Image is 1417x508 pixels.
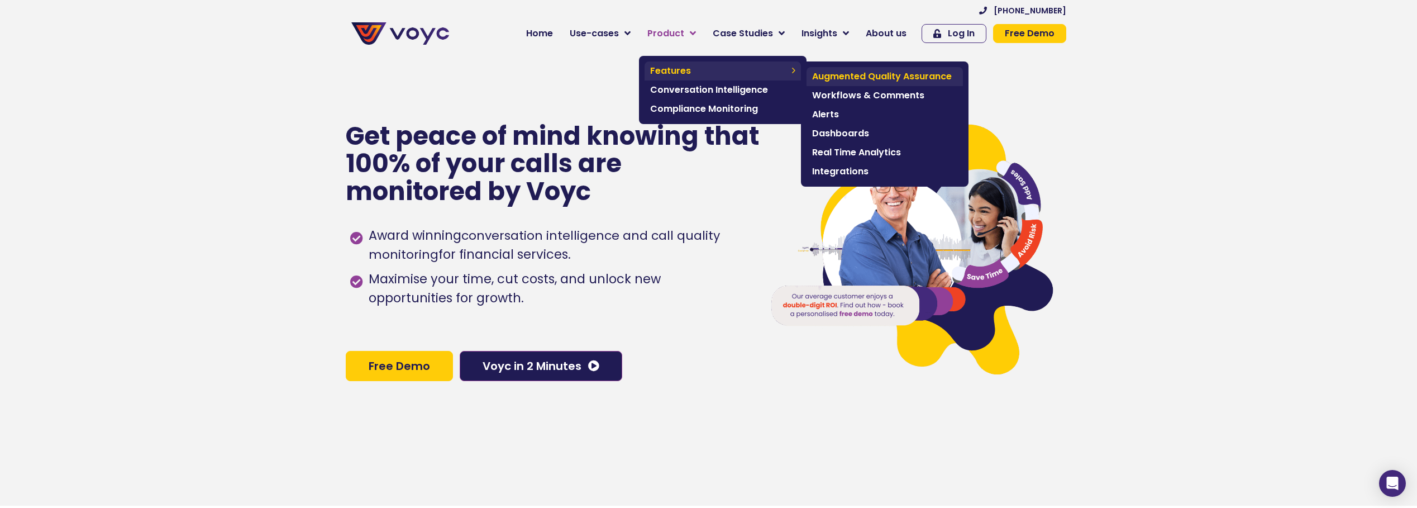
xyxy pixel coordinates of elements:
span: Compliance Monitoring [650,102,795,116]
span: About us [866,27,907,40]
span: Home [526,27,553,40]
span: Insights [801,27,837,40]
span: Augmented Quality Assurance [812,70,957,83]
span: Use-cases [570,27,619,40]
a: About us [857,22,915,45]
a: Free Demo [993,24,1066,43]
a: Augmented Quality Assurance [807,67,963,86]
span: Dashboards [812,127,957,140]
span: Integrations [812,165,957,178]
a: Alerts [807,105,963,124]
a: Free Demo [346,351,453,381]
span: [PHONE_NUMBER] [994,7,1066,15]
a: Insights [793,22,857,45]
a: Conversation Intelligence [645,80,801,99]
a: Real Time Analytics [807,143,963,162]
a: Voyc in 2 Minutes [460,351,622,381]
a: Workflows & Comments [807,86,963,105]
a: Dashboards [807,124,963,143]
span: Maximise your time, cut costs, and unlock new opportunities for growth. [366,270,747,308]
span: Free Demo [1005,29,1055,38]
span: Phone [148,45,176,58]
span: Alerts [812,108,957,121]
span: Award winning for financial services. [366,226,747,264]
a: Case Studies [704,22,793,45]
a: Product [639,22,704,45]
span: Conversation Intelligence [650,83,795,97]
span: Voyc in 2 Minutes [483,360,581,372]
span: Free Demo [369,360,430,372]
a: Use-cases [561,22,639,45]
span: Job title [148,91,186,103]
p: Get peace of mind knowing that 100% of your calls are monitored by Voyc [346,122,761,206]
span: Case Studies [713,27,773,40]
span: Real Time Analytics [812,146,957,159]
span: Workflows & Comments [812,89,957,102]
h1: conversation intelligence and call quality monitoring [369,227,720,263]
span: Log In [948,29,975,38]
a: Privacy Policy [230,232,283,244]
span: Features [650,64,786,78]
a: Compliance Monitoring [645,99,801,118]
a: Home [518,22,561,45]
a: [PHONE_NUMBER] [979,7,1066,15]
img: voyc-full-logo [351,22,449,45]
span: Product [647,27,684,40]
a: Integrations [807,162,963,181]
a: Log In [922,24,986,43]
div: Open Intercom Messenger [1379,470,1406,497]
a: Features [645,61,801,80]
